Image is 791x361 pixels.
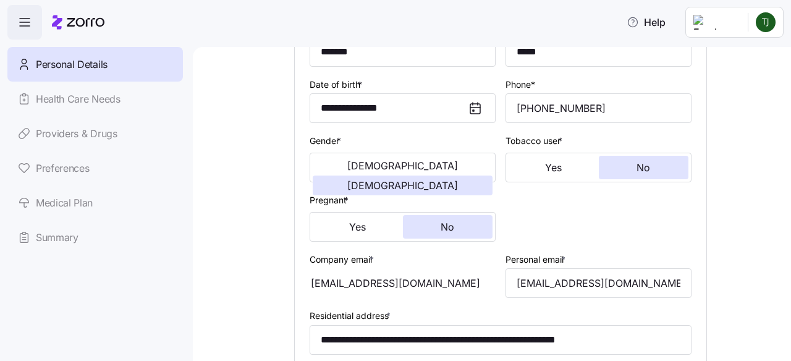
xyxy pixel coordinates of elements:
label: Pregnant [310,193,351,207]
span: Yes [545,163,562,172]
label: Phone* [505,78,535,91]
span: [DEMOGRAPHIC_DATA] [347,180,458,190]
img: Employer logo [693,15,738,30]
label: Residential address [310,309,393,323]
label: Date of birth [310,78,365,91]
span: Yes [349,222,366,232]
span: Help [627,15,666,30]
label: Personal email [505,253,568,266]
label: Company email [310,253,376,266]
input: Phone [505,93,692,123]
span: Personal Details [36,57,108,72]
a: Personal Details [7,47,183,82]
label: Tobacco user [505,134,565,148]
button: Help [617,10,675,35]
span: No [441,222,454,232]
label: Gender [310,134,344,148]
input: Email [505,268,692,298]
span: No [637,163,650,172]
img: 07ec7b74522a7b18e909b718e3a698d4 [756,12,776,32]
span: [DEMOGRAPHIC_DATA] [347,161,458,171]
